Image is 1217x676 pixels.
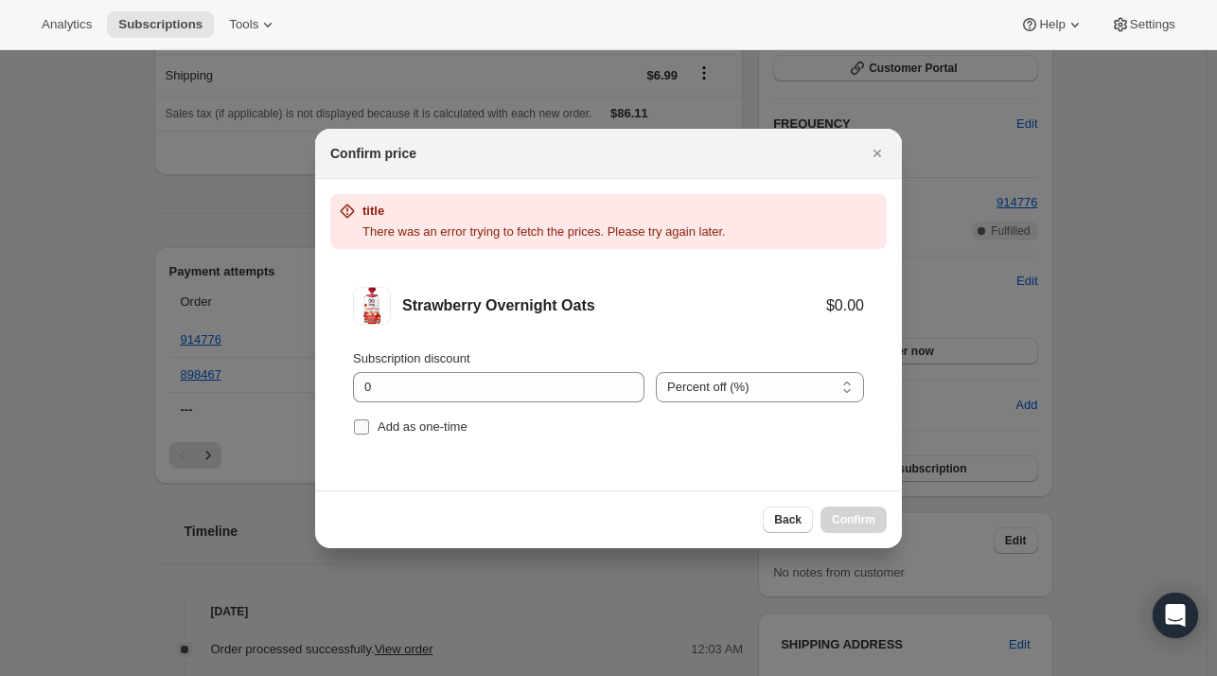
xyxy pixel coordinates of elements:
span: Analytics [42,17,92,32]
h2: Confirm price [330,144,416,163]
div: Strawberry Overnight Oats [402,296,826,315]
span: Add as one-time [378,419,467,434]
button: Settings [1100,11,1187,38]
button: Close [864,140,891,167]
span: Settings [1130,17,1175,32]
button: Subscriptions [107,11,214,38]
span: Back [774,512,802,527]
h2: title [362,202,726,221]
span: Subscriptions [118,17,203,32]
button: Back [763,507,813,533]
button: Analytics [30,11,103,38]
div: Open Intercom Messenger [1153,593,1198,638]
img: Strawberry Overnight Oats [353,287,391,325]
button: Help [1009,11,1095,38]
div: $0.00 [826,296,864,315]
span: Tools [229,17,258,32]
span: Subscription discount [353,351,470,365]
p: There was an error trying to fetch the prices. Please try again later. [362,222,726,241]
button: Tools [218,11,289,38]
span: Help [1039,17,1065,32]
